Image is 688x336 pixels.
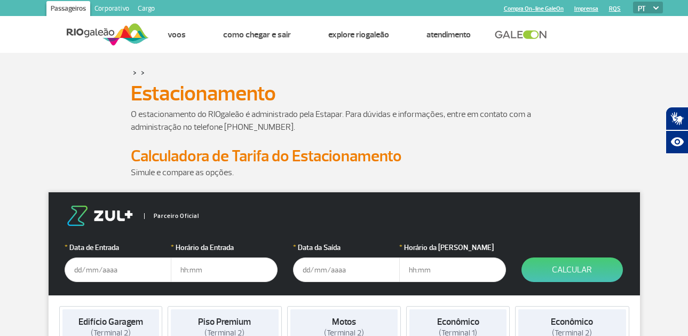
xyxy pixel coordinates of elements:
[504,5,564,12] a: Compra On-line GaleOn
[609,5,621,12] a: RQS
[131,146,558,166] h2: Calculadora de Tarifa do Estacionamento
[144,213,199,219] span: Parceiro Oficial
[65,257,171,282] input: dd/mm/aaaa
[65,242,171,253] label: Data de Entrada
[666,107,688,154] div: Plugin de acessibilidade da Hand Talk.
[399,242,506,253] label: Horário da [PERSON_NAME]
[198,316,251,327] strong: Piso Premium
[90,1,133,18] a: Corporativo
[293,242,400,253] label: Data da Saída
[168,29,186,40] a: Voos
[332,316,356,327] strong: Motos
[551,316,593,327] strong: Econômico
[141,66,145,79] a: >
[426,29,471,40] a: Atendimento
[574,5,598,12] a: Imprensa
[328,29,389,40] a: Explore RIOgaleão
[46,1,90,18] a: Passageiros
[133,1,159,18] a: Cargo
[293,257,400,282] input: dd/mm/aaaa
[131,84,558,103] h1: Estacionamento
[133,66,137,79] a: >
[521,257,623,282] button: Calcular
[65,206,135,226] img: logo-zul.png
[78,316,143,327] strong: Edifício Garagem
[171,242,278,253] label: Horário da Entrada
[437,316,479,327] strong: Econômico
[223,29,291,40] a: Como chegar e sair
[666,130,688,154] button: Abrir recursos assistivos.
[666,107,688,130] button: Abrir tradutor de língua de sinais.
[131,166,558,179] p: Simule e compare as opções.
[399,257,506,282] input: hh:mm
[131,108,558,134] p: O estacionamento do RIOgaleão é administrado pela Estapar. Para dúvidas e informações, entre em c...
[171,257,278,282] input: hh:mm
